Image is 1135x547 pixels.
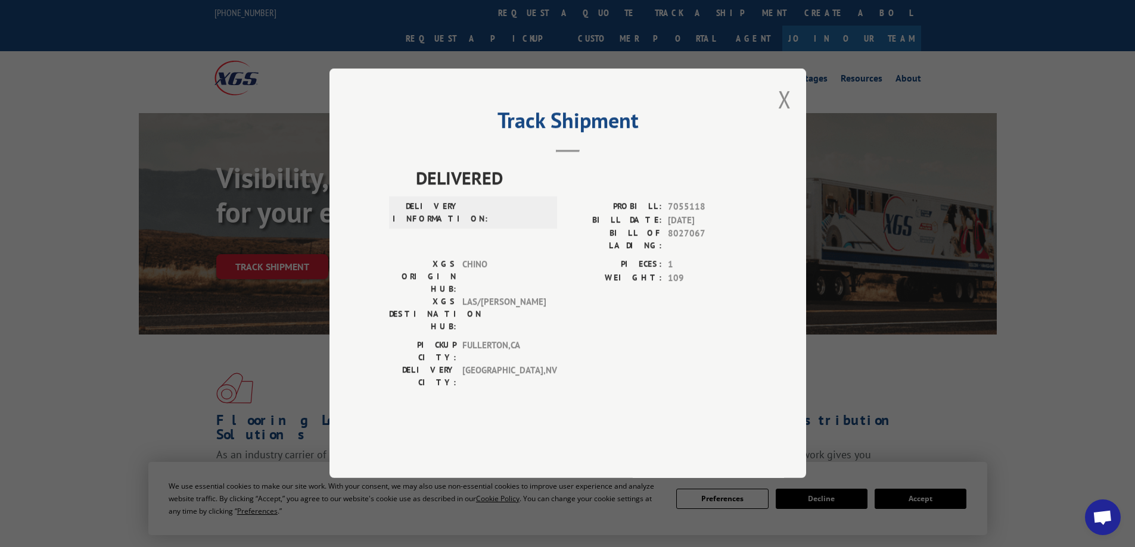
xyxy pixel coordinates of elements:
[462,339,543,364] span: FULLERTON , CA
[389,296,456,333] label: XGS DESTINATION HUB:
[778,83,791,115] button: Close modal
[462,296,543,333] span: LAS/[PERSON_NAME]
[416,165,747,192] span: DELIVERED
[389,364,456,389] label: DELIVERY CITY:
[668,227,747,252] span: 8027067
[668,271,747,285] span: 109
[568,201,662,214] label: PROBILL:
[462,364,543,389] span: [GEOGRAPHIC_DATA] , NV
[389,339,456,364] label: PICKUP CITY:
[393,201,460,226] label: DELIVERY INFORMATION:
[568,271,662,285] label: WEIGHT:
[389,258,456,296] label: XGS ORIGIN HUB:
[462,258,543,296] span: CHINO
[568,227,662,252] label: BILL OF LADING:
[668,214,747,227] span: [DATE]
[1085,499,1121,535] div: Open chat
[568,258,662,272] label: PIECES:
[668,258,747,272] span: 1
[668,201,747,214] span: 7055118
[389,112,747,135] h2: Track Shipment
[568,214,662,227] label: BILL DATE:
